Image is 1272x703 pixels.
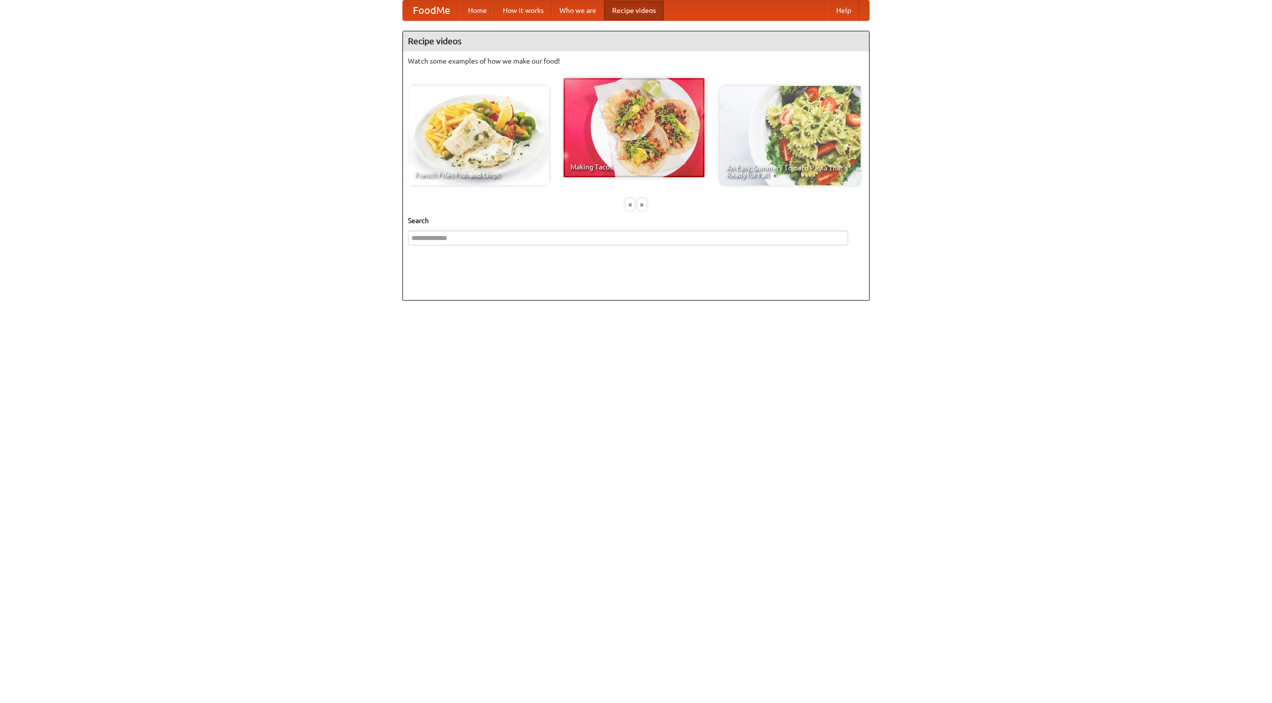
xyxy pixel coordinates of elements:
[408,56,864,66] p: Watch some examples of how we make our food!
[415,171,542,178] span: French Fries Fish and Chips
[552,0,604,20] a: Who we are
[828,0,859,20] a: Help
[726,164,854,178] span: An Easy, Summery Tomato Pasta That's Ready for Fall
[719,86,861,185] a: An Easy, Summery Tomato Pasta That's Ready for Fall
[408,86,549,185] a: French Fries Fish and Chips
[408,216,864,226] h5: Search
[403,31,869,51] h4: Recipe videos
[403,0,460,20] a: FoodMe
[563,78,705,177] a: Making Tacos
[604,0,664,20] a: Recipe videos
[460,0,495,20] a: Home
[495,0,552,20] a: How it works
[626,198,635,211] div: «
[637,198,646,211] div: »
[570,163,698,170] span: Making Tacos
